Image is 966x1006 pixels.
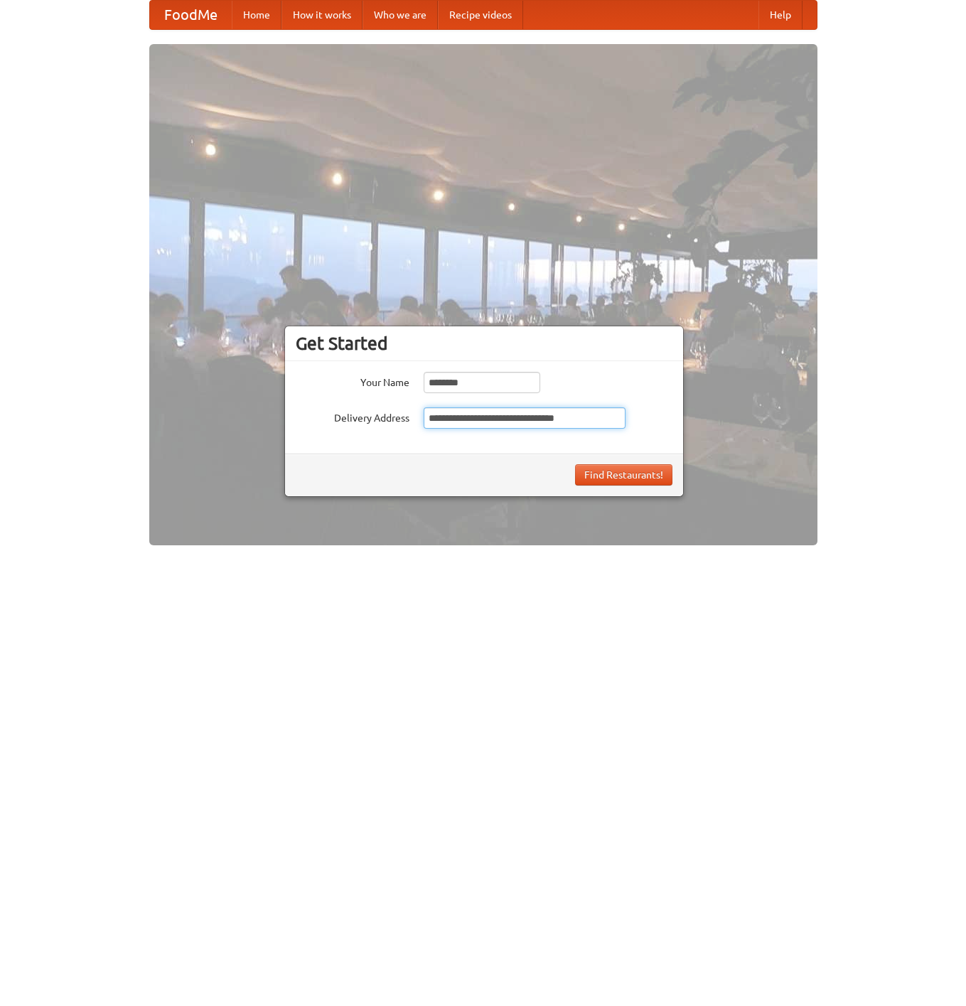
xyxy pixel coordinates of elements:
a: FoodMe [150,1,232,29]
a: Recipe videos [438,1,523,29]
h3: Get Started [296,333,672,354]
label: Delivery Address [296,407,409,425]
a: Home [232,1,281,29]
a: Who we are [363,1,438,29]
a: Help [758,1,803,29]
button: Find Restaurants! [575,464,672,486]
a: How it works [281,1,363,29]
label: Your Name [296,372,409,390]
